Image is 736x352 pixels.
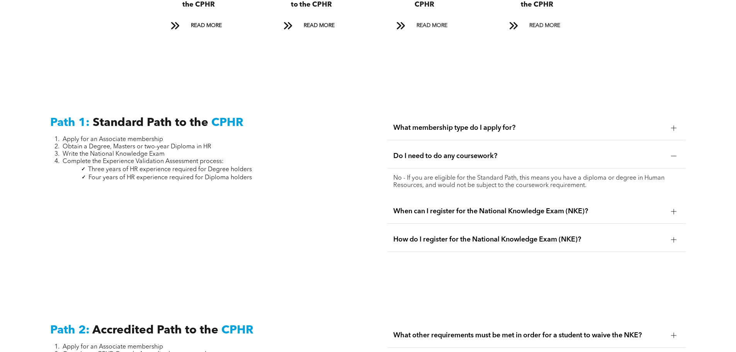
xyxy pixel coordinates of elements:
[393,152,665,160] span: Do I need to do any coursework?
[88,167,252,173] span: Three years of HR experience required for Degree holders
[63,158,224,165] span: Complete the Experience Validation Assessment process:
[92,325,218,336] span: Accredited Path to the
[211,117,243,129] span: CPHR
[393,207,665,216] span: When can I register for the National Knowledge Exam (NKE)?
[63,151,165,157] span: Write the National Knowledge Exam
[414,19,450,33] span: READ MORE
[221,325,253,336] span: CPHR
[63,344,163,350] span: Apply for an Associate membership
[165,19,232,33] a: READ MORE
[393,124,665,132] span: What membership type do I apply for?
[50,117,90,129] span: Path 1:
[391,19,457,33] a: READ MORE
[527,19,563,33] span: READ MORE
[50,325,90,336] span: Path 2:
[393,235,665,244] span: How do I register for the National Knowledge Exam (NKE)?
[393,331,665,340] span: What other requirements must be met in order for a student to waive the NKE?
[88,175,252,181] span: Four years of HR experience required for Diploma holders
[63,136,163,143] span: Apply for an Associate membership
[93,117,208,129] span: Standard Path to the
[393,175,680,189] p: No - If you are eligible for the Standard Path, this means you have a diploma or degree in Human ...
[301,19,337,33] span: READ MORE
[278,19,345,33] a: READ MORE
[63,144,211,150] span: Obtain a Degree, Masters or two-year Diploma in HR
[188,19,224,33] span: READ MORE
[504,19,570,33] a: READ MORE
